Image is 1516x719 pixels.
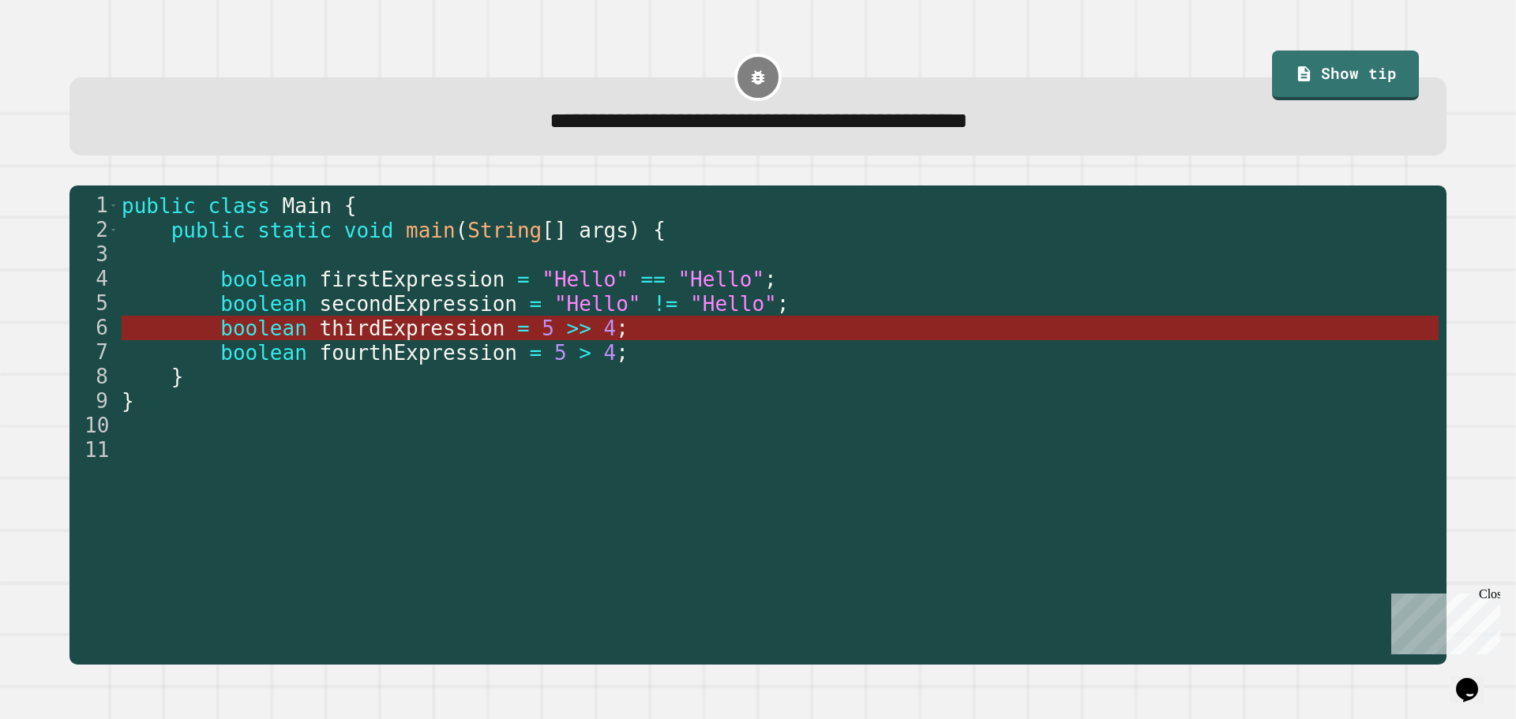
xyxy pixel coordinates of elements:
div: Chat with us now!Close [6,6,109,100]
div: 8 [69,365,118,389]
div: 1 [69,193,118,218]
span: thirdExpression [319,316,505,340]
span: public [122,194,196,218]
span: = [529,292,542,316]
span: == [640,268,665,291]
div: 3 [69,242,118,267]
span: void [343,219,393,242]
div: 10 [69,414,118,438]
div: 11 [69,438,118,462]
span: boolean [220,341,307,365]
div: 2 [69,218,118,242]
span: String [467,219,542,242]
span: 4 [603,341,616,365]
div: 9 [69,389,118,414]
div: 6 [69,316,118,340]
span: fourthExpression [319,341,516,365]
div: 5 [69,291,118,316]
span: firstExpression [319,268,505,291]
span: boolean [220,268,307,291]
span: boolean [220,316,307,340]
span: boolean [220,292,307,316]
span: > [579,341,591,365]
span: "Hello" [690,292,777,316]
span: = [517,316,530,340]
span: main [406,219,456,242]
span: args [579,219,629,242]
span: 5 [553,341,566,365]
span: 5 [542,316,554,340]
span: "Hello" [553,292,640,316]
iframe: chat widget [1385,587,1500,654]
span: Toggle code folding, rows 2 through 8 [109,218,118,242]
span: secondExpression [319,292,516,316]
a: Show tip [1272,51,1419,101]
span: >> [566,316,591,340]
span: = [517,268,530,291]
div: 4 [69,267,118,291]
span: "Hello" [542,268,629,291]
iframe: chat widget [1450,656,1500,703]
span: = [529,341,542,365]
span: public [171,219,245,242]
span: static [257,219,332,242]
span: class [208,194,269,218]
span: Main [282,194,332,218]
span: 4 [603,316,616,340]
span: Toggle code folding, rows 1 through 9 [109,193,118,218]
span: "Hello" [677,268,764,291]
span: != [653,292,677,316]
div: 7 [69,340,118,365]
